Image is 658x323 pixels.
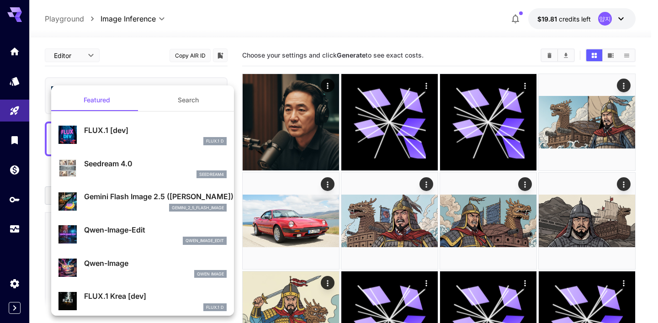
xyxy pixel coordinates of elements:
[143,89,234,111] button: Search
[58,187,227,215] div: Gemini Flash Image 2.5 ([PERSON_NAME])gemini_2_5_flash_image
[197,271,224,277] p: Qwen Image
[58,154,227,182] div: Seedream 4.0seedream4
[199,171,224,178] p: seedream4
[84,291,227,302] p: FLUX.1 Krea [dev]
[84,224,227,235] p: Qwen-Image-Edit
[58,221,227,249] div: Qwen-Image-Editqwen_image_edit
[84,158,227,169] p: Seedream 4.0
[84,125,227,136] p: FLUX.1 [dev]
[206,138,224,144] p: FLUX.1 D
[186,238,224,244] p: qwen_image_edit
[58,121,227,149] div: FLUX.1 [dev]FLUX.1 D
[172,205,224,211] p: gemini_2_5_flash_image
[58,254,227,282] div: Qwen-ImageQwen Image
[84,258,227,269] p: Qwen-Image
[206,304,224,311] p: FLUX.1 D
[51,89,143,111] button: Featured
[84,191,227,202] p: Gemini Flash Image 2.5 ([PERSON_NAME])
[58,287,227,315] div: FLUX.1 Krea [dev]FLUX.1 D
